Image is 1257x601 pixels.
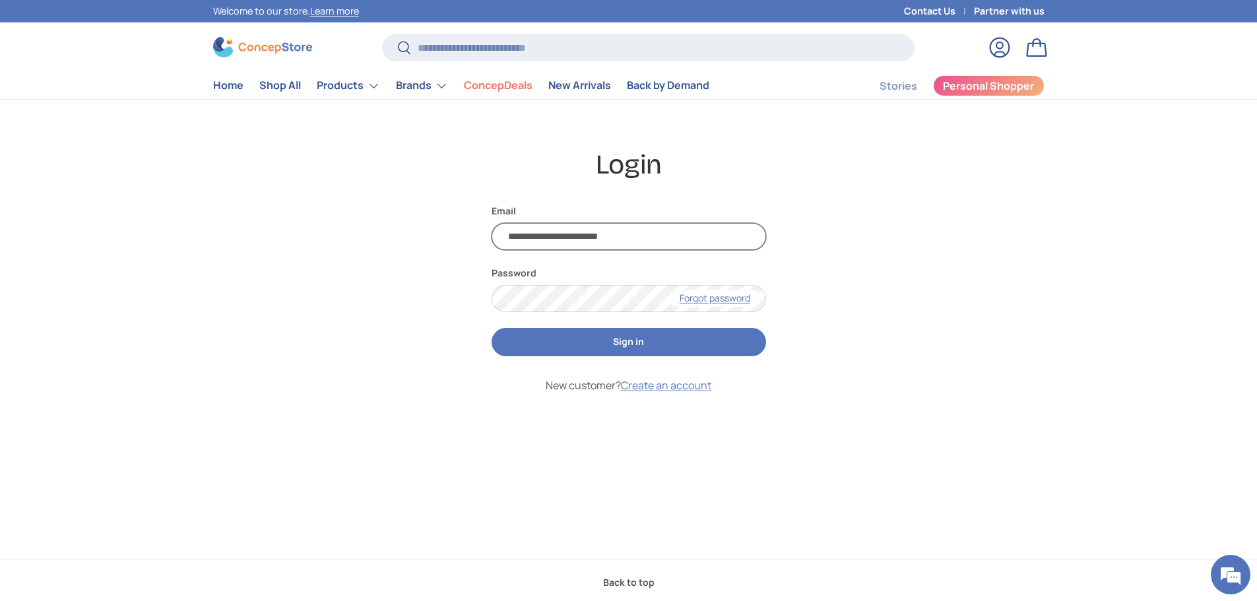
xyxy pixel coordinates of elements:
[548,73,611,98] a: New Arrivals
[880,73,917,99] a: Stories
[213,73,709,99] nav: Primary
[492,266,766,280] label: Password
[904,4,974,18] a: Contact Us
[492,328,766,356] button: Sign in
[213,37,312,57] img: ConcepStore
[464,73,532,98] a: ConcepDeals
[669,290,761,307] a: Forgot password
[621,378,711,393] a: Create an account
[310,5,359,17] a: Learn more
[974,4,1045,18] a: Partner with us
[213,4,359,18] p: Welcome to our store.
[848,73,1045,99] nav: Secondary
[933,75,1045,96] a: Personal Shopper
[492,409,766,504] iframe: Social Login
[492,377,766,393] p: New customer?
[627,73,709,98] a: Back by Demand
[943,80,1034,91] span: Personal Shopper
[213,73,243,98] a: Home
[388,73,456,99] summary: Brands
[492,204,766,218] label: Email
[213,147,1045,183] h1: Login
[259,73,301,98] a: Shop All
[309,73,388,99] summary: Products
